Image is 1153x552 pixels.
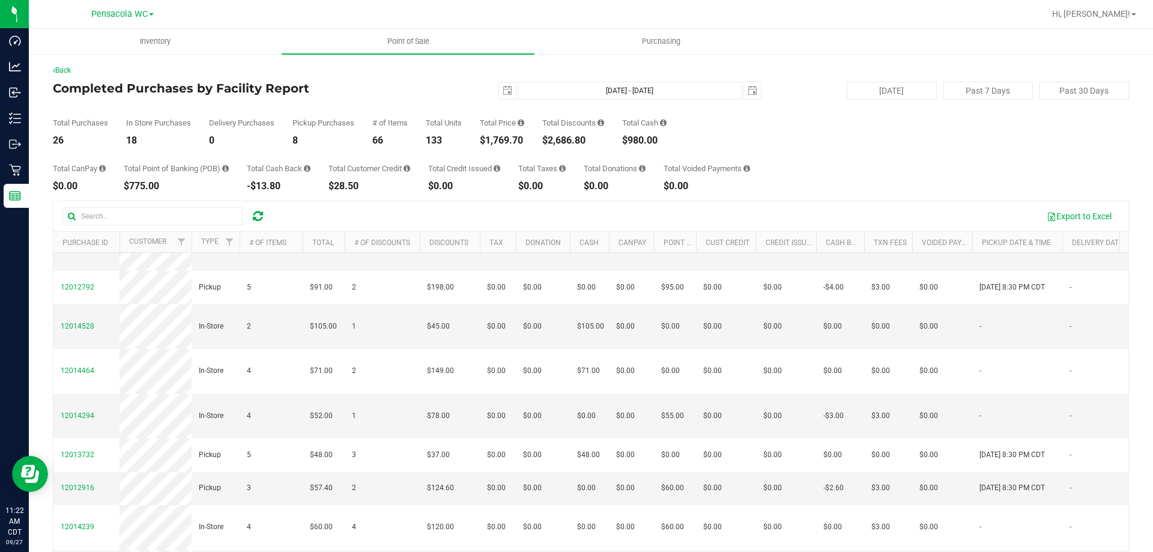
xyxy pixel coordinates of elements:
[639,165,646,172] i: Sum of all round-up-to-next-dollar total price adjustments for all purchases in the date range.
[427,282,454,293] span: $198.00
[703,482,722,494] span: $0.00
[12,456,48,492] iframe: Resource center
[487,521,506,533] span: $0.00
[247,181,310,191] div: -$13.80
[310,521,333,533] span: $60.00
[661,521,684,533] span: $60.00
[489,238,503,247] a: Tax
[310,449,333,461] span: $48.00
[247,449,251,461] span: 5
[523,449,542,461] span: $0.00
[763,521,782,533] span: $0.00
[480,119,524,127] div: Total Price
[371,36,446,47] span: Point of Sale
[53,165,106,172] div: Total CanPay
[1052,9,1130,19] span: Hi, [PERSON_NAME]!
[763,321,782,332] span: $0.00
[61,411,94,420] span: 12014294
[871,321,890,332] span: $0.00
[943,82,1033,100] button: Past 7 Days
[480,136,524,145] div: $1,769.70
[328,181,410,191] div: $28.50
[979,410,981,422] span: -
[487,365,506,377] span: $0.00
[616,521,635,533] span: $0.00
[1070,449,1071,461] span: -
[922,238,981,247] a: Voided Payment
[99,165,106,172] i: Sum of the successful, non-voided CanPay payment transactions for all purchases in the date range.
[919,410,938,422] span: $0.00
[518,165,566,172] div: Total Taxes
[979,482,1045,494] span: [DATE] 8:30 PM CDT
[372,119,408,127] div: # of Items
[763,482,782,494] span: $0.00
[616,365,635,377] span: $0.00
[199,449,221,461] span: Pickup
[53,136,108,145] div: 26
[427,321,450,332] span: $45.00
[766,238,816,247] a: Credit Issued
[310,482,333,494] span: $57.40
[1070,282,1071,293] span: -
[5,505,23,538] p: 11:22 AM CDT
[871,282,890,293] span: $3.00
[661,321,680,332] span: $0.00
[763,449,782,461] span: $0.00
[352,321,356,332] span: 1
[487,321,506,332] span: $0.00
[616,321,635,332] span: $0.00
[220,232,240,252] a: Filter
[622,136,667,145] div: $980.00
[427,482,454,494] span: $124.60
[304,165,310,172] i: Sum of the cash-back amounts from rounded-up electronic payments for all purchases in the date ra...
[979,521,981,533] span: -
[9,61,21,73] inline-svg: Analytics
[352,365,356,377] span: 2
[247,521,251,533] span: 4
[871,365,890,377] span: $0.00
[247,165,310,172] div: Total Cash Back
[487,449,506,461] span: $0.00
[352,482,356,494] span: 2
[247,410,251,422] span: 4
[744,82,761,99] span: select
[823,449,842,461] span: $0.00
[310,365,333,377] span: $71.00
[426,136,462,145] div: 133
[310,282,333,293] span: $91.00
[428,181,500,191] div: $0.00
[124,181,229,191] div: $775.00
[559,165,566,172] i: Sum of the total taxes for all purchases in the date range.
[703,449,722,461] span: $0.00
[1070,321,1071,332] span: -
[871,521,890,533] span: $3.00
[534,29,787,54] a: Purchasing
[53,66,71,74] a: Back
[9,164,21,176] inline-svg: Retail
[199,321,223,332] span: In-Store
[61,322,94,330] span: 12014528
[542,119,604,127] div: Total Discounts
[664,238,749,247] a: Point of Banking (POB)
[1072,238,1123,247] a: Delivery Date
[126,119,191,127] div: In Store Purchases
[9,35,21,47] inline-svg: Dashboard
[874,238,907,247] a: Txn Fees
[577,449,600,461] span: $48.00
[580,238,599,247] a: Cash
[703,521,722,533] span: $0.00
[487,282,506,293] span: $0.00
[847,82,937,100] button: [DATE]
[29,29,282,54] a: Inventory
[247,482,251,494] span: 3
[247,365,251,377] span: 4
[664,181,750,191] div: $0.00
[525,238,561,247] a: Donation
[352,282,356,293] span: 2
[427,521,454,533] span: $120.00
[199,282,221,293] span: Pickup
[249,238,286,247] a: # of Items
[598,119,604,127] i: Sum of the discount values applied to the all purchases in the date range.
[1070,482,1071,494] span: -
[61,484,94,492] span: 12012916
